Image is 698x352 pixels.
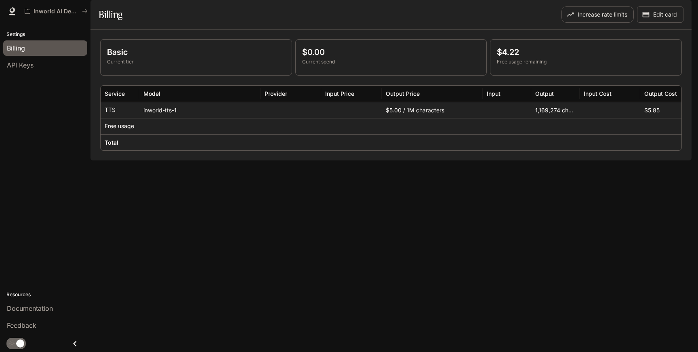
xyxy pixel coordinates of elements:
[531,102,580,118] div: 1,169,274 characters
[487,90,500,97] div: Input
[535,90,554,97] div: Output
[325,90,354,97] div: Input Price
[561,6,634,23] button: Increase rate limits
[107,46,285,58] p: Basic
[99,6,122,23] h1: Billing
[265,90,287,97] div: Provider
[302,46,480,58] p: $0.00
[105,106,116,114] p: TTS
[105,122,134,130] p: Free usage
[382,102,483,118] div: $5.00 / 1M characters
[139,102,261,118] div: inworld-tts-1
[637,6,683,23] button: Edit card
[105,90,125,97] div: Service
[497,58,675,65] p: Free usage remaining
[143,90,160,97] div: Model
[21,3,91,19] button: All workspaces
[584,90,612,97] div: Input Cost
[644,90,677,97] div: Output Cost
[107,58,285,65] p: Current tier
[497,46,675,58] p: $4.22
[105,139,118,147] h6: Total
[386,90,420,97] div: Output Price
[34,8,79,15] p: Inworld AI Demos
[302,58,480,65] p: Current spend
